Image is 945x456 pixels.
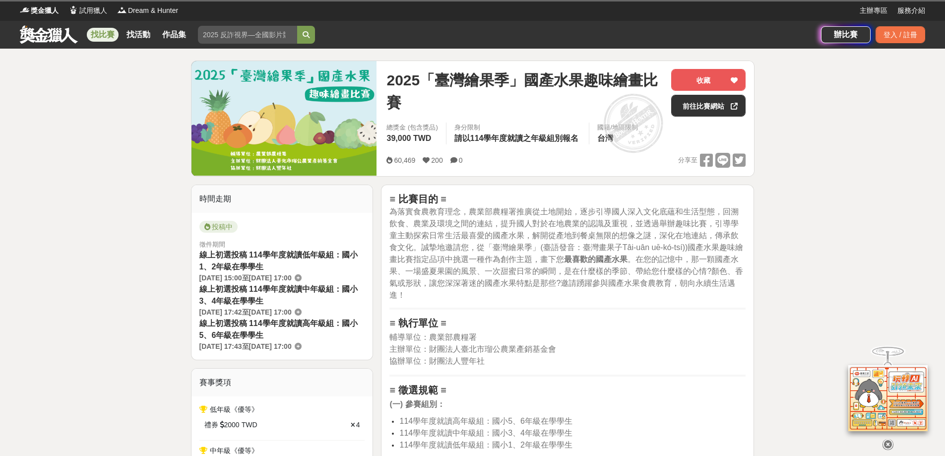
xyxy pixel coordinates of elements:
img: Cover Image [191,61,377,176]
span: 輔導單位：農業部農糧署 [389,333,477,341]
span: 中年級《優等》 [210,447,258,455]
span: 線上初選投稿 114學年度就讀高年級組：國小5、6年級在學學生 [199,319,358,339]
strong: 最喜歡的國產水果 [564,255,628,263]
span: 2025「臺灣繪果季」國產水果趣味繪畫比賽 [386,69,663,114]
span: 總獎金 (包含獎品) [386,123,438,132]
span: 線上初選投稿 114學年度就讀中年級組：國小3、4年級在學學生 [199,285,358,305]
a: 找比賽 [87,28,119,42]
a: 辦比賽 [821,26,871,43]
strong: ≡ 執行單位 ≡ [389,318,446,328]
span: 60,469 [394,156,415,164]
strong: ≡ 比賽目的 ≡ [389,194,446,204]
a: 前往比賽網站 [671,95,746,117]
span: 分享至 [678,153,697,168]
span: 試用獵人 [79,5,107,16]
span: 協辦單位：財團法人豐年社 [389,357,485,365]
strong: (一) 參賽組別： [389,400,444,408]
div: 身分限制 [454,123,581,132]
span: 主辦單位：財團法人臺北市瑠公農業產銷基金會 [389,345,556,353]
span: 低年級《優等》 [210,405,258,413]
a: Logo試用獵人 [68,5,107,16]
span: 至 [242,342,249,350]
span: TWD [242,420,257,430]
span: 至 [242,274,249,282]
span: 114學年度就讀中年級組：國小3、4年級在學學生 [399,429,572,437]
img: Logo [20,5,30,15]
a: Logo獎金獵人 [20,5,59,16]
span: 請以114學年度就讀之年級組別報名 [454,134,579,142]
a: 主辦專區 [860,5,887,16]
span: 為落實食農教育理念，農業部農糧署推廣從土地開始，逐步引導國人深入文化底蘊和生活型態，回溯飲食、農業及環境之間的連結，提升國人對於在地農業的認識及重視，並透過舉辦趣味比賽，引導學童主動探索日常生活... [389,207,743,299]
div: 登入 / 註冊 [876,26,925,43]
span: 獎金獵人 [31,5,59,16]
span: [DATE] 17:00 [249,274,292,282]
a: 作品集 [158,28,190,42]
img: Logo [68,5,78,15]
span: 200 [431,156,442,164]
a: 找活動 [123,28,154,42]
div: 賽事獎項 [191,369,373,396]
div: 國籍/地區限制 [597,123,638,132]
span: 114學年度就讀高年級組：國小5、6年級在學學生 [399,417,572,425]
a: LogoDream & Hunter [117,5,178,16]
input: 2025 反詐視界—全國影片競賽 [198,26,297,44]
span: 至 [242,308,249,316]
div: 時間走期 [191,185,373,213]
span: [DATE] 17:43 [199,342,242,350]
strong: ≡ 徵選規範 ≡ [389,385,446,395]
img: Logo [117,5,127,15]
span: [DATE] 17:00 [249,342,292,350]
span: 4 [356,421,360,429]
span: 0 [459,156,463,164]
span: 台灣 [597,134,613,142]
span: 禮券 [204,420,218,430]
button: 收藏 [671,69,746,91]
span: [DATE] 15:00 [199,274,242,282]
img: d2146d9a-e6f6-4337-9592-8cefde37ba6b.png [848,365,928,431]
span: 114學年度就讀低年級組：國小1、2年級在學學生 [399,441,572,449]
span: 2000 [224,420,240,430]
span: [DATE] 17:00 [249,308,292,316]
span: Dream & Hunter [128,5,178,16]
a: 服務介紹 [897,5,925,16]
span: 徵件期間 [199,241,225,248]
span: 線上初選投稿 114學年度就讀低年級組：國小1、2年級在學學生 [199,251,358,271]
span: 39,000 TWD [386,134,431,142]
span: [DATE] 17:42 [199,308,242,316]
span: 投稿中 [199,221,238,233]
